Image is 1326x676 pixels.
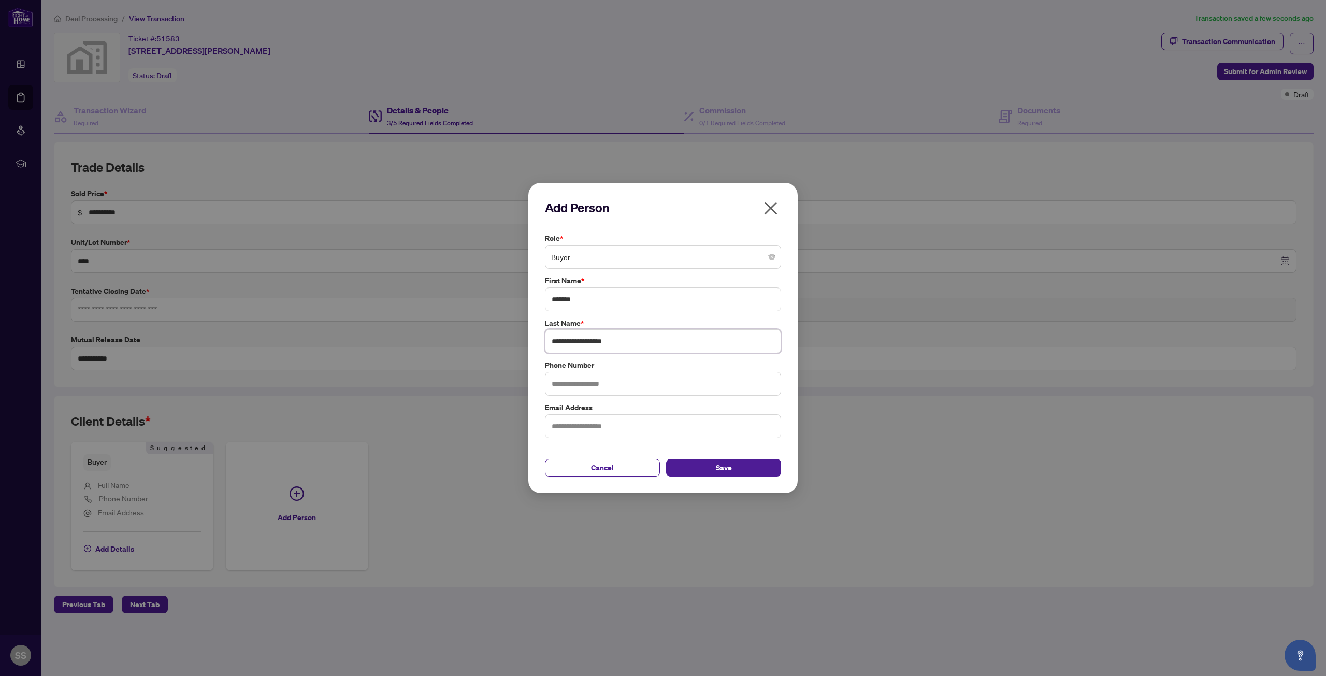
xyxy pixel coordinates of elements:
label: Last Name [545,318,781,329]
label: Role [545,233,781,244]
span: close-circle [769,254,775,260]
button: Cancel [545,459,660,477]
label: Phone Number [545,359,781,371]
label: Email Address [545,402,781,413]
button: Save [666,459,781,477]
h2: Add Person [545,199,781,216]
span: close [762,200,779,217]
span: Buyer [551,247,775,267]
label: First Name [545,275,781,286]
span: Cancel [591,459,614,476]
button: Open asap [1285,640,1316,671]
span: Save [716,459,732,476]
